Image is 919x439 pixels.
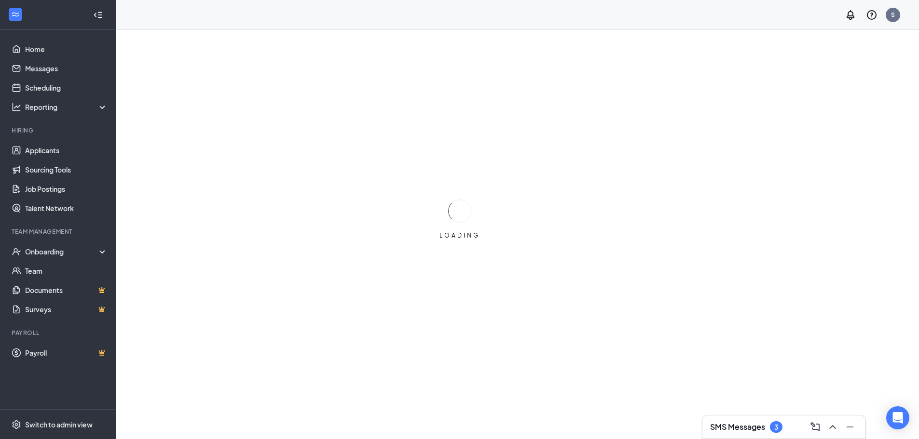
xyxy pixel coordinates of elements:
div: Payroll [12,329,106,337]
div: LOADING [436,231,484,239]
h3: SMS Messages [710,422,765,432]
a: Applicants [25,141,108,160]
a: Scheduling [25,78,108,97]
svg: UserCheck [12,247,21,256]
div: S [891,11,895,19]
svg: WorkstreamLogo [11,10,20,19]
a: PayrollCrown [25,343,108,362]
a: Job Postings [25,179,108,199]
a: Sourcing Tools [25,160,108,179]
svg: Analysis [12,102,21,112]
button: ComposeMessage [808,419,823,435]
svg: Collapse [93,10,103,20]
button: Minimize [842,419,858,435]
a: Team [25,261,108,280]
div: Hiring [12,126,106,134]
div: Reporting [25,102,108,112]
a: DocumentsCrown [25,280,108,300]
div: Switch to admin view [25,420,93,429]
button: ChevronUp [825,419,840,435]
svg: ComposeMessage [809,421,821,433]
div: Team Management [12,227,106,236]
svg: Notifications [845,9,856,21]
svg: QuestionInfo [866,9,878,21]
a: Messages [25,59,108,78]
svg: ChevronUp [827,421,838,433]
svg: Settings [12,420,21,429]
svg: Minimize [844,421,856,433]
a: Home [25,40,108,59]
div: Onboarding [25,247,99,256]
div: Open Intercom Messenger [886,406,909,429]
div: 3 [774,423,778,431]
a: Talent Network [25,199,108,218]
a: SurveysCrown [25,300,108,319]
